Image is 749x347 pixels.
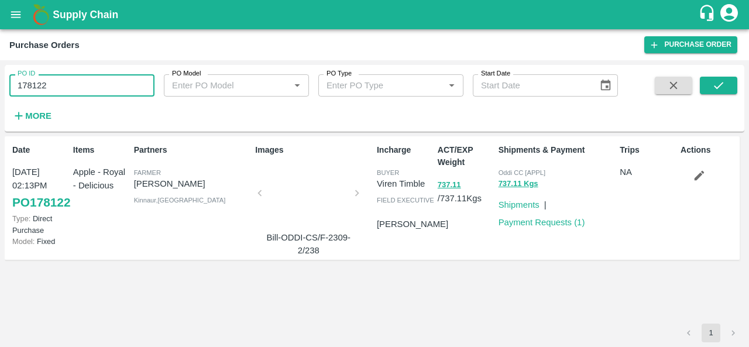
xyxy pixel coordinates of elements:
[53,9,118,20] b: Supply Chain
[167,78,271,93] input: Enter PO Model
[719,2,740,27] div: account of current user
[377,144,433,156] p: Incharge
[290,78,305,93] button: Open
[264,231,352,257] p: Bill-ODDI-CS/F-2309-2/238
[438,144,494,169] p: ACT/EXP Weight
[73,166,129,192] p: Apple - Royal - Delicious
[595,74,617,97] button: Choose date
[499,218,585,227] a: Payment Requests (1)
[134,169,161,176] span: Farmer
[499,200,540,209] a: Shipments
[134,177,251,190] p: [PERSON_NAME]
[2,1,29,28] button: open drawer
[172,69,201,78] label: PO Model
[377,177,433,190] p: Viren Timble
[12,214,30,223] span: Type:
[12,237,35,246] span: Model:
[644,36,737,53] a: Purchase Order
[255,144,372,156] p: Images
[12,166,68,192] p: [DATE] 02:13PM
[29,3,53,26] img: logo
[438,178,494,205] p: / 737.11 Kgs
[322,78,425,93] input: Enter PO Type
[9,74,154,97] input: Enter PO ID
[12,236,68,247] p: Fixed
[499,144,616,156] p: Shipments & Payment
[620,166,676,178] p: NA
[481,69,510,78] label: Start Date
[499,177,538,191] button: 737.11 Kgs
[702,324,720,342] button: page 1
[18,69,35,78] label: PO ID
[12,192,70,213] a: PO178122
[678,324,744,342] nav: pagination navigation
[9,106,54,126] button: More
[134,197,226,204] span: Kinnaur , [GEOGRAPHIC_DATA]
[53,6,698,23] a: Supply Chain
[12,213,68,235] p: Direct Purchase
[540,194,547,211] div: |
[377,169,399,176] span: buyer
[620,144,676,156] p: Trips
[12,144,68,156] p: Date
[438,178,461,192] button: 737.11
[134,144,251,156] p: Partners
[377,197,434,204] span: field executive
[327,69,352,78] label: PO Type
[9,37,80,53] div: Purchase Orders
[681,144,737,156] p: Actions
[377,218,448,231] p: [PERSON_NAME]
[25,111,51,121] strong: More
[73,144,129,156] p: Items
[444,78,459,93] button: Open
[698,4,719,25] div: customer-support
[473,74,590,97] input: Start Date
[499,169,545,176] span: Oddi CC [APPL]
